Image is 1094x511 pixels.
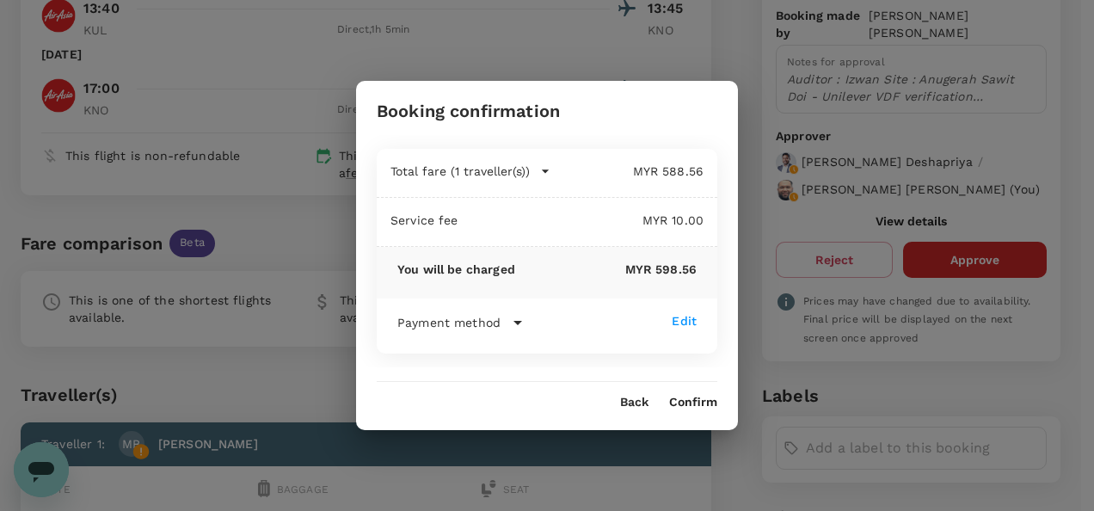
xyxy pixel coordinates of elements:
[515,261,697,278] p: MYR 598.56
[390,212,458,229] p: Service fee
[672,312,697,329] div: Edit
[550,163,704,180] p: MYR 588.56
[620,396,648,409] button: Back
[397,314,501,331] p: Payment method
[669,396,717,409] button: Confirm
[458,212,704,229] p: MYR 10.00
[390,163,530,180] p: Total fare (1 traveller(s))
[377,102,560,121] h3: Booking confirmation
[397,261,515,278] p: You will be charged
[390,163,550,180] button: Total fare (1 traveller(s))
